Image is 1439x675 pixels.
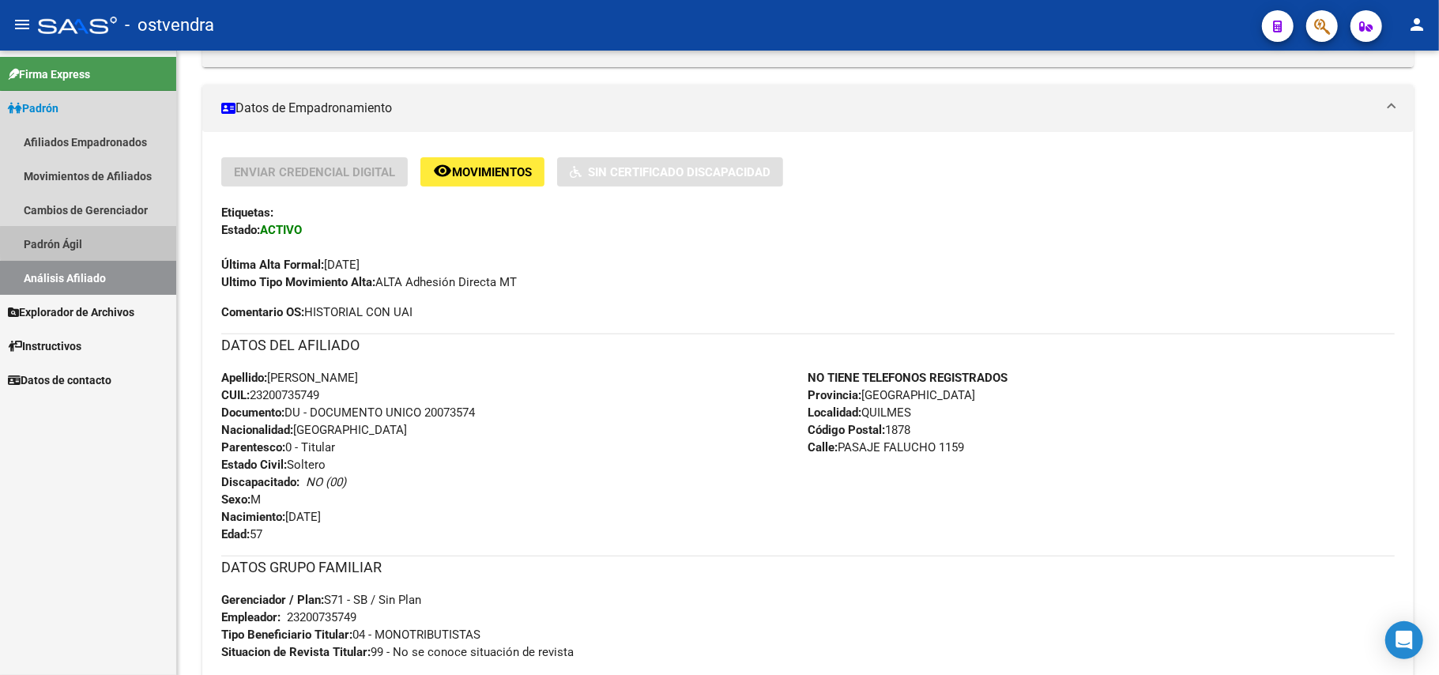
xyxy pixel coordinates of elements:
strong: Provincia: [808,388,862,402]
mat-icon: person [1407,15,1426,34]
strong: Estado Civil: [221,458,287,472]
strong: Estado: [221,223,260,237]
span: 1878 [808,423,911,437]
span: Soltero [221,458,326,472]
span: [GEOGRAPHIC_DATA] [221,423,407,437]
span: S71 - SB / Sin Plan [221,593,421,607]
div: 23200735749 [287,609,356,626]
span: Firma Express [8,66,90,83]
strong: CUIL: [221,388,250,402]
i: NO (00) [306,475,346,489]
span: 23200735749 [221,388,319,402]
span: Explorador de Archivos [8,304,134,321]
span: [DATE] [221,510,321,524]
strong: Comentario OS: [221,305,304,319]
strong: Empleador: [221,610,281,624]
strong: Gerenciador / Plan: [221,593,324,607]
span: 0 - Titular [221,440,335,454]
strong: Apellido: [221,371,267,385]
span: 57 [221,527,262,541]
strong: Nacionalidad: [221,423,293,437]
span: - ostvendra [125,8,214,43]
span: M [221,492,261,507]
strong: Tipo Beneficiario Titular: [221,628,352,642]
div: Open Intercom Messenger [1385,621,1423,659]
strong: Ultimo Tipo Movimiento Alta: [221,275,375,289]
span: HISTORIAL CON UAI [221,304,412,321]
mat-icon: remove_red_eye [433,161,452,180]
strong: Etiquetas: [221,206,273,220]
strong: Documento: [221,405,284,420]
span: Padrón [8,100,58,117]
span: [GEOGRAPHIC_DATA] [808,388,976,402]
strong: Discapacitado: [221,475,299,489]
span: QUILMES [808,405,912,420]
button: Sin Certificado Discapacidad [557,157,783,187]
span: PASAJE FALUCHO 1159 [808,440,965,454]
span: [PERSON_NAME] [221,371,358,385]
strong: Localidad: [808,405,862,420]
strong: Edad: [221,527,250,541]
h3: DATOS DEL AFILIADO [221,334,1395,356]
span: Datos de contacto [8,371,111,389]
strong: Calle: [808,440,838,454]
span: Enviar Credencial Digital [234,165,395,179]
span: Sin Certificado Discapacidad [588,165,770,179]
button: Movimientos [420,157,544,187]
strong: Código Postal: [808,423,886,437]
mat-icon: menu [13,15,32,34]
h3: DATOS GRUPO FAMILIAR [221,556,1395,579]
mat-panel-title: Datos de Empadronamiento [221,100,1376,117]
span: Instructivos [8,337,81,355]
button: Enviar Credencial Digital [221,157,408,187]
strong: Nacimiento: [221,510,285,524]
strong: Situacion de Revista Titular: [221,645,371,659]
strong: Última Alta Formal: [221,258,324,272]
strong: Sexo: [221,492,251,507]
span: Movimientos [452,165,532,179]
span: [DATE] [221,258,360,272]
span: 99 - No se conoce situación de revista [221,645,574,659]
span: 04 - MONOTRIBUTISTAS [221,628,480,642]
span: ALTA Adhesión Directa MT [221,275,517,289]
mat-expansion-panel-header: Datos de Empadronamiento [202,85,1414,132]
strong: ACTIVO [260,223,302,237]
strong: NO TIENE TELEFONOS REGISTRADOS [808,371,1008,385]
strong: Parentesco: [221,440,285,454]
span: DU - DOCUMENTO UNICO 20073574 [221,405,475,420]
